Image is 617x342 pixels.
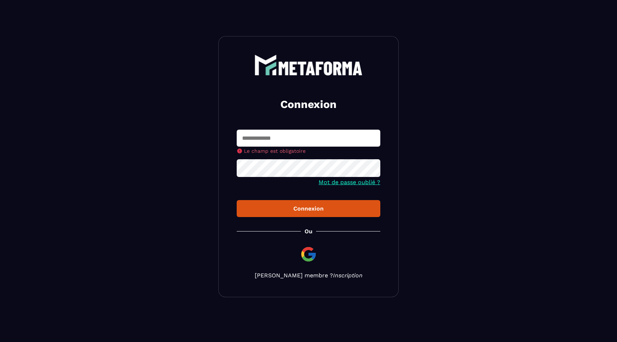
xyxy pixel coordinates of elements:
[237,272,380,279] p: [PERSON_NAME] membre ?
[244,148,306,154] span: Le champ est obligatoire
[237,55,380,75] a: logo
[319,179,380,186] a: Mot de passe oublié ?
[305,228,312,235] p: Ou
[237,200,380,217] button: Connexion
[300,246,317,263] img: google
[333,272,363,279] a: Inscription
[245,97,372,112] h2: Connexion
[242,205,375,212] div: Connexion
[254,55,363,75] img: logo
